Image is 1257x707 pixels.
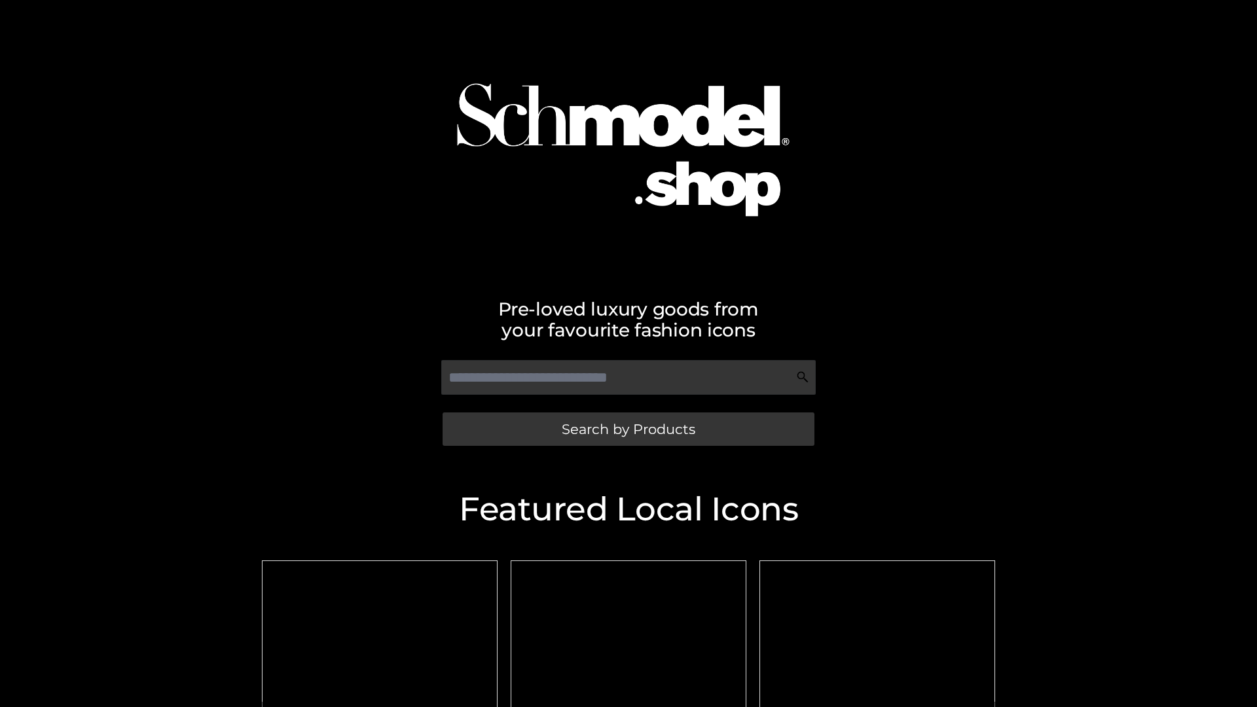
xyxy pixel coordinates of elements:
img: Search Icon [796,371,809,384]
h2: Pre-loved luxury goods from your favourite fashion icons [255,299,1002,340]
span: Search by Products [562,422,695,436]
h2: Featured Local Icons​ [255,493,1002,526]
a: Search by Products [443,412,814,446]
